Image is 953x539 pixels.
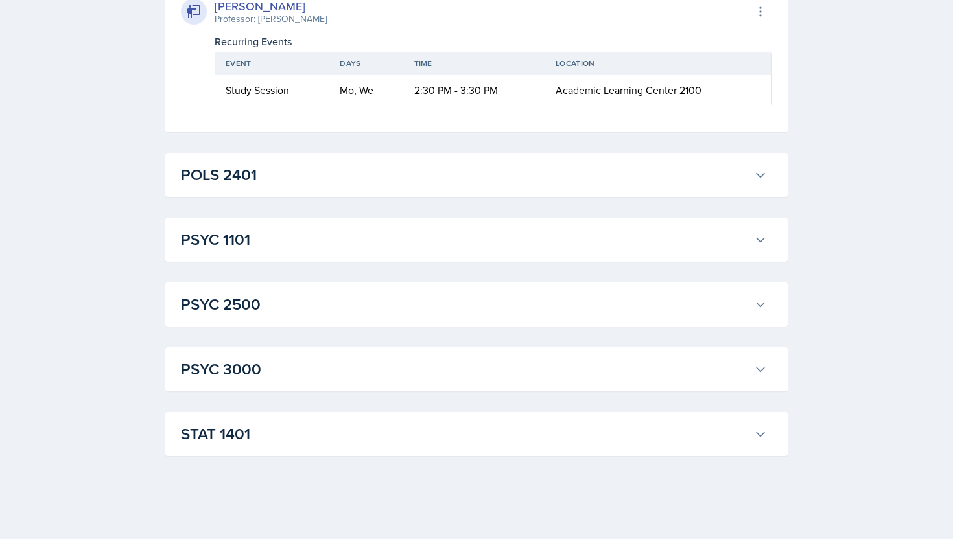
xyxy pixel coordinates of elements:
td: Mo, We [329,75,403,106]
div: Professor: [PERSON_NAME] [215,12,327,26]
th: Days [329,52,403,75]
button: PSYC 3000 [178,355,770,384]
span: Academic Learning Center 2100 [556,83,701,97]
h3: POLS 2401 [181,163,749,187]
th: Event [215,52,329,75]
button: PSYC 2500 [178,290,770,319]
button: POLS 2401 [178,161,770,189]
h3: STAT 1401 [181,422,749,446]
th: Time [404,52,546,75]
div: Study Session [226,82,319,98]
button: PSYC 1101 [178,225,770,254]
td: 2:30 PM - 3:30 PM [404,75,546,106]
button: STAT 1401 [178,420,770,448]
div: Recurring Events [215,34,772,49]
h3: PSYC 3000 [181,358,749,381]
h3: PSYC 2500 [181,293,749,316]
h3: PSYC 1101 [181,228,749,251]
th: Location [545,52,771,75]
